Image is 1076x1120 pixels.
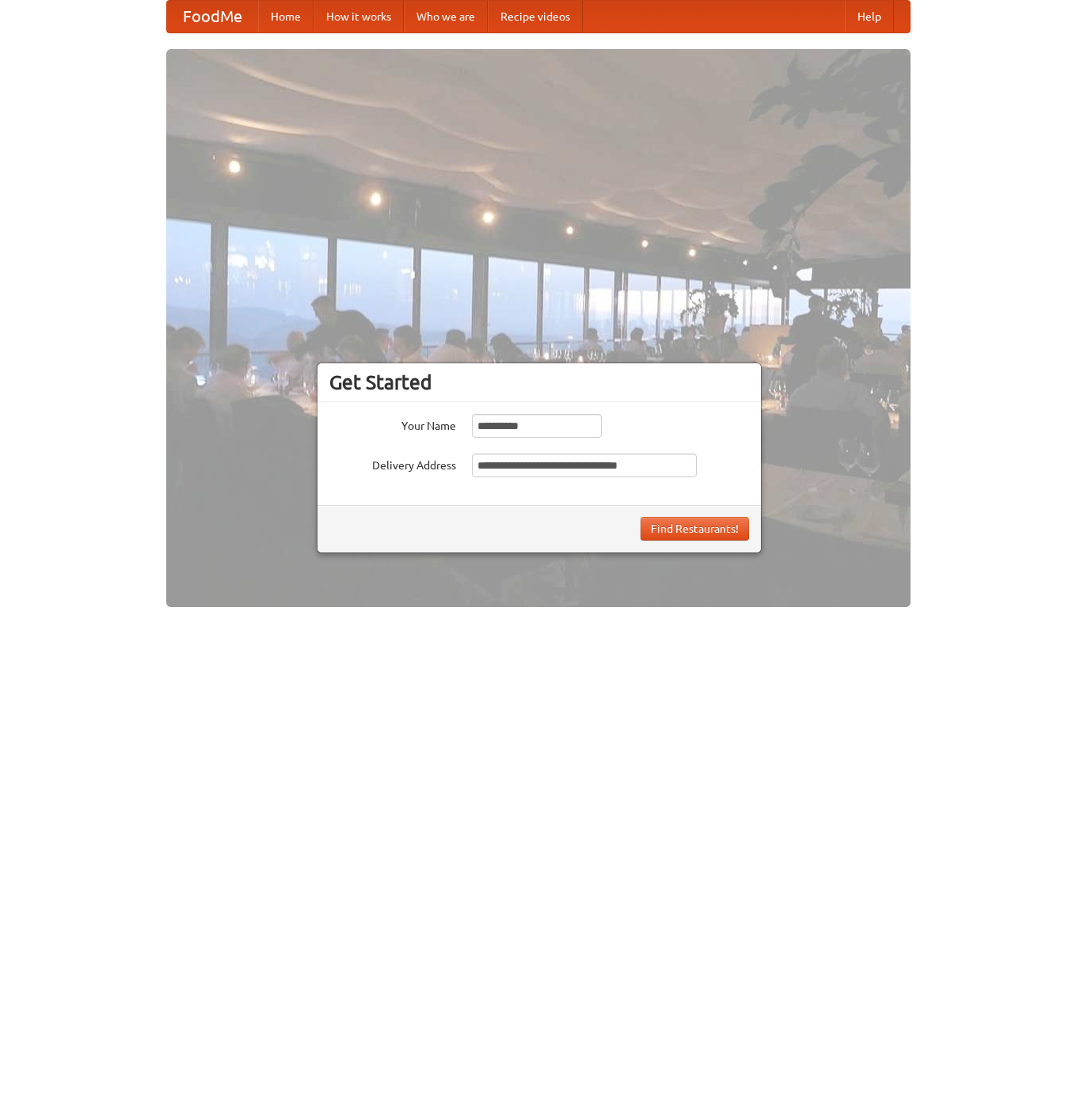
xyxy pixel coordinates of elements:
a: Who we are [404,1,488,32]
a: Help [845,1,894,32]
h3: Get Started [329,370,749,394]
a: FoodMe [167,1,258,32]
label: Delivery Address [329,454,456,473]
button: Find Restaurants! [641,517,749,541]
label: Your Name [329,414,456,434]
a: How it works [314,1,404,32]
a: Recipe videos [488,1,583,32]
a: Home [258,1,314,32]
